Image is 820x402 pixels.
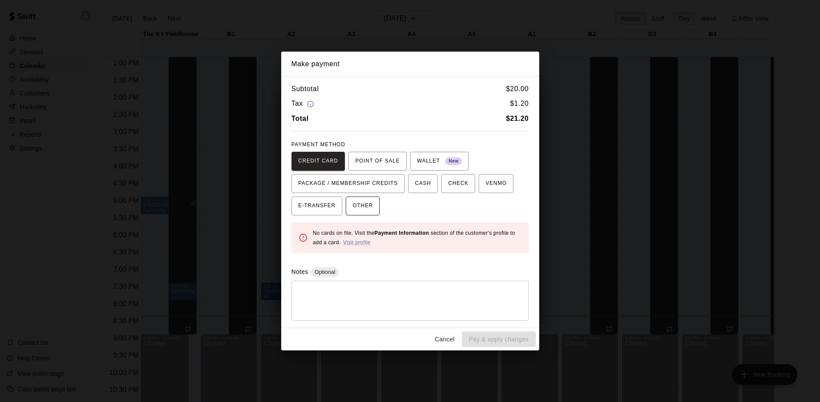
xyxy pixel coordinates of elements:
[445,156,462,167] span: New
[441,174,475,193] button: CHECK
[292,268,308,275] label: Notes
[510,98,528,110] h6: $ 1.20
[298,199,336,213] span: E-TRANSFER
[292,174,405,193] button: PACKAGE / MEMBERSHIP CREDITS
[313,230,515,245] span: No cards on file. Visit the section of the customer's profile to add a card.
[292,115,309,122] b: Total
[506,83,529,95] h6: $ 20.00
[448,177,468,190] span: CHECK
[346,196,380,215] button: OTHER
[292,196,343,215] button: E-TRANSFER
[343,239,371,245] a: Visit profile
[292,83,319,95] h6: Subtotal
[292,141,345,147] span: PAYMENT METHOD
[375,230,429,236] b: Payment Information
[479,174,513,193] button: VENMO
[292,98,316,110] h6: Tax
[292,152,345,171] button: CREDIT CARD
[431,331,458,347] button: Cancel
[281,52,539,77] h2: Make payment
[348,152,406,171] button: POINT OF SALE
[410,152,469,171] button: WALLET New
[353,199,373,213] span: OTHER
[417,154,462,168] span: WALLET
[415,177,431,190] span: CASH
[506,115,529,122] b: $ 21.20
[408,174,438,193] button: CASH
[485,177,507,190] span: VENMO
[298,154,338,168] span: CREDIT CARD
[298,177,398,190] span: PACKAGE / MEMBERSHIP CREDITS
[311,269,338,275] span: Optional
[355,154,399,168] span: POINT OF SALE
